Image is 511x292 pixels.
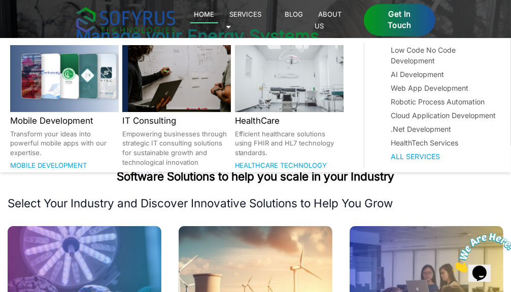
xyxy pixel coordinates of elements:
img: Chat attention grabber [4,4,67,44]
a: Blog [281,8,307,20]
a: About Us [315,8,342,31]
h2: Software Solutions to help you scale in your Industry [8,169,503,184]
iframe: chat widget [448,229,511,277]
a: Cloud Application Development [391,110,497,121]
h2: HealthCare [235,114,344,127]
a: .Net Development [391,124,497,134]
a: AI Development [391,69,497,80]
p: Empowering businesses through strategic IT consulting solutions for sustainable growth and techno... [122,129,231,167]
a: HealthTech Services [391,137,497,148]
p: Transform your ideas into powerful mobile apps with our expertise. [10,129,119,158]
a: Healthcare Technology Consulting [235,161,327,181]
h2: Mobile Development [10,114,119,127]
p: Select Your Industry and Discover Innovative Solutions to Help You Grow [8,196,503,211]
a: Low Code No Code Development [391,45,497,66]
a: Get in Touch [364,4,435,36]
a: All Services [391,151,497,162]
a: Home [190,8,218,23]
a: IT Consulting [122,170,174,178]
p: Efficient healthcare solutions using FHIR and HL7 technology standards. [235,129,344,158]
h2: IT Consulting [122,114,231,127]
a: Robotic Process Automation [391,96,497,107]
a: Web App Development [391,83,497,93]
a: Mobile Development [10,161,87,169]
a: Services 🞃 [226,8,262,31]
img: sofyrus [76,7,175,33]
